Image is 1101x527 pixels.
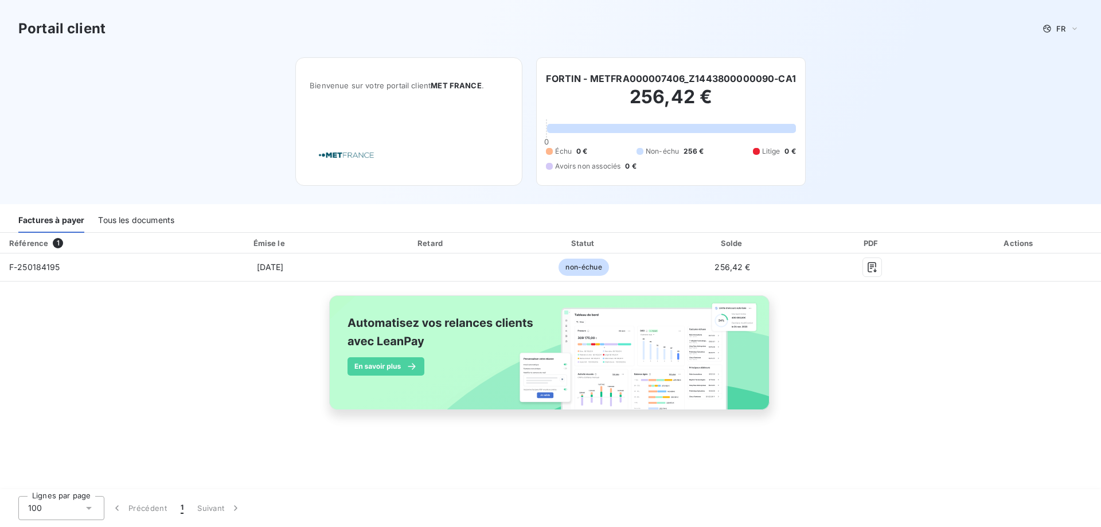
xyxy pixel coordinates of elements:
div: PDF [809,237,936,249]
img: Company logo [310,139,383,171]
span: 0 € [576,146,587,157]
span: 0 [544,137,549,146]
div: Actions [940,237,1099,249]
h6: FORTIN - METFRA000007406_Z1443800000090-CA1 [546,72,795,85]
div: Émise le [189,237,352,249]
h3: Portail client [18,18,106,39]
button: 1 [174,496,190,520]
span: 256,42 € [715,262,750,272]
span: [DATE] [257,262,284,272]
div: Factures à payer [18,209,84,233]
div: Statut [511,237,657,249]
span: Échu [555,146,572,157]
span: FR [1056,24,1065,33]
span: 0 € [784,146,795,157]
div: Retard [357,237,506,249]
span: MET FRANCE [431,81,482,90]
span: F-250184195 [9,262,60,272]
span: non-échue [559,259,608,276]
span: 1 [53,238,63,248]
div: Référence [9,239,48,248]
span: 100 [28,502,42,514]
span: 0 € [625,161,636,171]
button: Précédent [104,496,174,520]
span: 1 [181,502,183,514]
h2: 256,42 € [546,85,795,120]
span: Non-échu [646,146,679,157]
button: Suivant [190,496,248,520]
span: Avoirs non associés [555,161,620,171]
div: Solde [661,237,803,249]
div: Tous les documents [98,209,174,233]
span: 256 € [684,146,704,157]
span: Bienvenue sur votre portail client . [310,81,508,90]
img: banner [319,288,782,430]
span: Litige [762,146,780,157]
